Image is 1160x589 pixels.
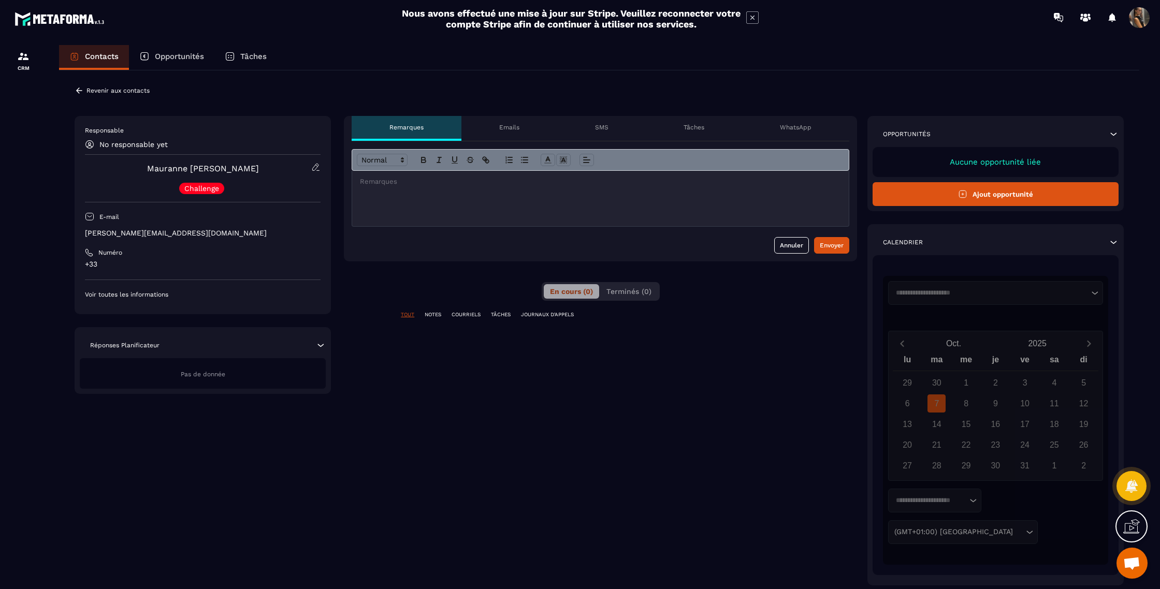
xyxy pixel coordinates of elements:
[684,123,704,131] p: Tâches
[85,228,321,238] p: [PERSON_NAME][EMAIL_ADDRESS][DOMAIN_NAME]
[499,123,519,131] p: Emails
[814,237,849,254] button: Envoyer
[184,185,219,192] p: Challenge
[214,45,277,70] a: Tâches
[401,311,414,318] p: TOUT
[873,182,1119,206] button: Ajout opportunité
[99,213,119,221] p: E-mail
[491,311,511,318] p: TÂCHES
[240,52,267,61] p: Tâches
[544,284,599,299] button: En cours (0)
[86,87,150,94] p: Revenir aux contacts
[85,52,119,61] p: Contacts
[1116,548,1148,579] div: Ouvrir le chat
[85,126,321,135] p: Responsable
[883,157,1108,167] p: Aucune opportunité liée
[155,52,204,61] p: Opportunités
[883,238,923,246] p: Calendrier
[606,287,651,296] span: Terminés (0)
[3,65,44,71] p: CRM
[98,248,122,257] p: Numéro
[17,50,30,63] img: formation
[521,311,574,318] p: JOURNAUX D'APPELS
[452,311,481,318] p: COURRIELS
[59,45,129,70] a: Contacts
[550,287,593,296] span: En cours (0)
[129,45,214,70] a: Opportunités
[389,123,424,131] p: Remarques
[85,259,321,269] p: +33
[780,123,811,131] p: WhatsApp
[425,311,441,318] p: NOTES
[3,42,44,79] a: formationformationCRM
[401,8,741,30] h2: Nous avons effectué une mise à jour sur Stripe. Veuillez reconnecter votre compte Stripe afin de ...
[600,284,658,299] button: Terminés (0)
[820,240,844,251] div: Envoyer
[147,164,259,173] a: Mauranne [PERSON_NAME]
[15,9,108,28] img: logo
[595,123,608,131] p: SMS
[85,290,321,299] p: Voir toutes les informations
[774,237,809,254] button: Annuler
[90,341,160,349] p: Réponses Planificateur
[99,140,168,149] p: No responsable yet
[181,371,225,378] span: Pas de donnée
[883,130,931,138] p: Opportunités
